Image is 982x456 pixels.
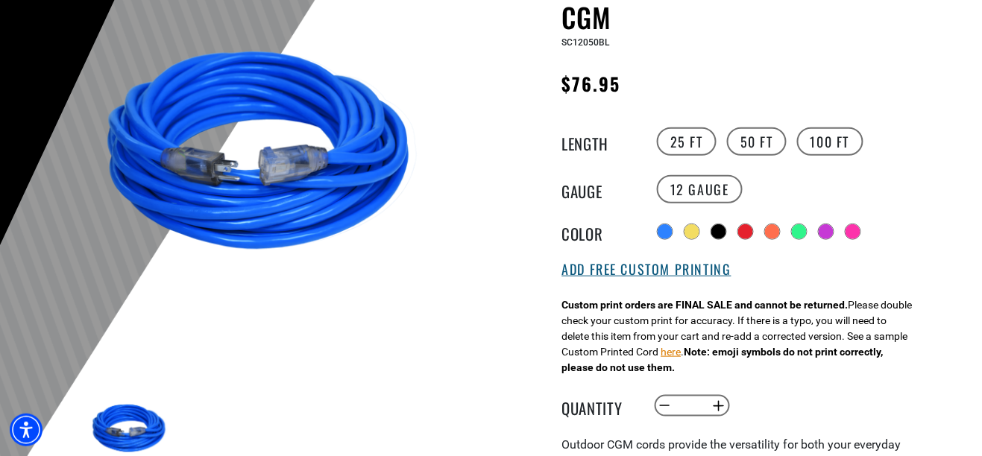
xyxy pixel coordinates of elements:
[562,262,731,278] button: Add Free Custom Printing
[562,37,610,48] span: SC12050BL
[562,299,849,311] strong: Custom print orders are FINAL SALE and cannot be returned.
[562,222,637,241] legend: Color
[562,180,637,199] legend: Gauge
[661,344,682,360] button: here
[797,127,863,156] label: 100 FT
[727,127,787,156] label: 50 FT
[562,346,884,373] strong: Note: emoji symbols do not print correctly, please do not use them.
[657,127,717,156] label: 25 FT
[562,297,913,376] div: Please double check your custom print for accuracy. If there is a typo, you will need to delete t...
[657,175,743,203] label: 12 Gauge
[562,70,621,97] span: $76.95
[10,414,43,446] div: Accessibility Menu
[562,132,637,151] legend: Length
[562,396,637,416] label: Quantity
